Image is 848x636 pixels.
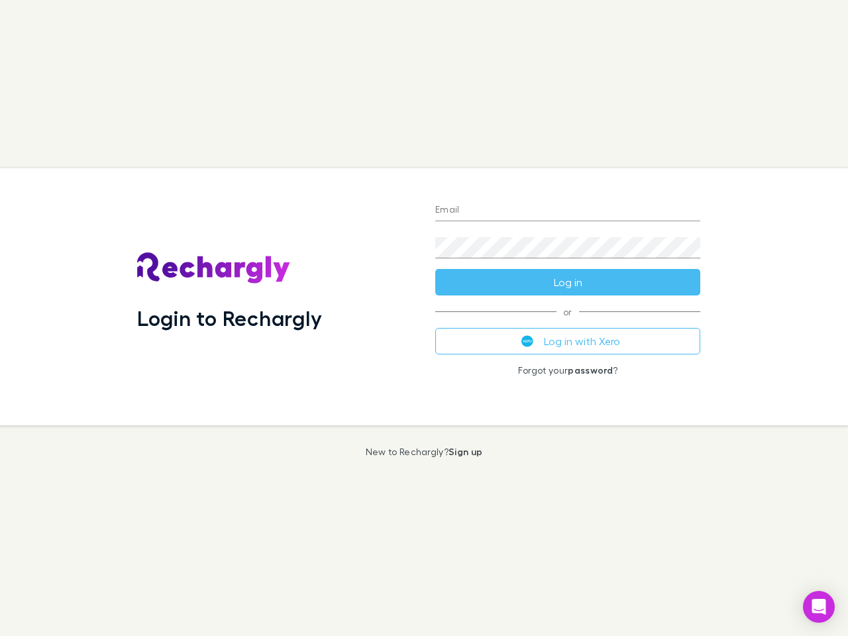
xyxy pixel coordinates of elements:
span: or [435,311,700,312]
img: Xero's logo [521,335,533,347]
a: password [568,364,613,376]
img: Rechargly's Logo [137,252,291,284]
p: New to Rechargly? [366,447,483,457]
a: Sign up [449,446,482,457]
p: Forgot your ? [435,365,700,376]
button: Log in [435,269,700,295]
h1: Login to Rechargly [137,305,322,331]
button: Log in with Xero [435,328,700,354]
div: Open Intercom Messenger [803,591,835,623]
